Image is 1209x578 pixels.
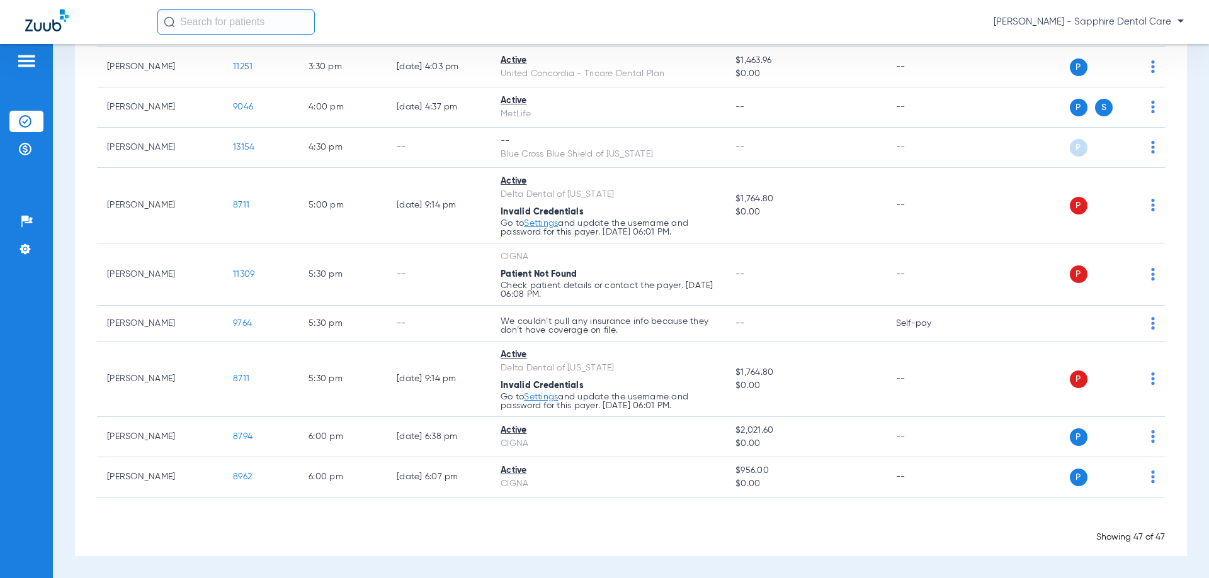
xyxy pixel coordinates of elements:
[233,319,252,328] span: 9764
[1070,99,1087,116] span: P
[501,135,715,148] div: --
[735,103,745,111] span: --
[501,67,715,81] div: United Concordia - Tricare Dental Plan
[501,477,715,491] div: CIGNA
[501,250,715,264] div: CIGNA
[97,87,223,128] td: [PERSON_NAME]
[735,464,875,477] span: $956.00
[886,128,971,168] td: --
[994,16,1184,28] span: [PERSON_NAME] - Sapphire Dental Care
[501,362,715,375] div: Delta Dental of [US_STATE]
[524,392,558,401] a: Settings
[387,47,491,87] td: [DATE] 4:03 PM
[16,53,37,69] img: hamburger-icon
[298,457,387,497] td: 6:00 PM
[1151,372,1155,385] img: group-dot-blue.svg
[97,47,223,87] td: [PERSON_NAME]
[97,342,223,417] td: [PERSON_NAME]
[97,168,223,243] td: [PERSON_NAME]
[298,243,387,306] td: 5:30 PM
[387,168,491,243] td: [DATE] 9:14 PM
[1070,428,1087,446] span: P
[735,319,745,328] span: --
[501,208,584,216] span: Invalid Credentials
[501,188,715,201] div: Delta Dental of [US_STATE]
[233,432,253,441] span: 8794
[735,424,875,437] span: $2,021.60
[501,317,715,335] p: We couldn’t pull any insurance info because they don’t have coverage on file.
[233,103,253,111] span: 9046
[233,62,253,71] span: 11251
[735,477,875,491] span: $0.00
[886,417,971,457] td: --
[1070,265,1087,283] span: P
[1151,199,1155,211] img: group-dot-blue.svg
[1096,533,1165,542] span: Showing 47 of 47
[387,417,491,457] td: [DATE] 6:38 PM
[735,366,875,379] span: $1,764.80
[1151,430,1155,443] img: group-dot-blue.svg
[886,87,971,128] td: --
[501,348,715,362] div: Active
[501,437,715,450] div: CIGNA
[735,206,875,219] span: $0.00
[387,306,491,342] td: --
[501,270,577,279] span: Patient Not Found
[886,47,971,87] td: --
[387,87,491,128] td: [DATE] 4:37 PM
[501,94,715,108] div: Active
[735,437,875,450] span: $0.00
[157,9,315,35] input: Search for patients
[886,342,971,417] td: --
[387,342,491,417] td: [DATE] 9:14 PM
[886,168,971,243] td: --
[501,424,715,437] div: Active
[501,54,715,67] div: Active
[735,192,875,206] span: $1,764.80
[1151,141,1155,153] img: group-dot-blue.svg
[501,175,715,188] div: Active
[298,47,387,87] td: 3:30 PM
[233,270,254,279] span: 11309
[164,16,175,28] img: Search Icon
[1151,317,1155,330] img: group-dot-blue.svg
[387,128,491,168] td: --
[1070,139,1087,157] span: P
[1095,99,1113,116] span: S
[298,342,387,417] td: 5:30 PM
[1146,518,1209,578] iframe: Chat Widget
[1070,197,1087,214] span: P
[298,417,387,457] td: 6:00 PM
[233,201,249,209] span: 8711
[886,306,971,342] td: Self-pay
[735,379,875,392] span: $0.00
[298,306,387,342] td: 5:30 PM
[886,457,971,497] td: --
[298,87,387,128] td: 4:00 PM
[1070,370,1087,388] span: P
[501,148,715,161] div: Blue Cross Blue Shield of [US_STATE]
[735,143,745,152] span: --
[387,243,491,306] td: --
[1151,101,1155,113] img: group-dot-blue.svg
[501,381,584,390] span: Invalid Credentials
[524,219,558,228] a: Settings
[735,54,875,67] span: $1,463.96
[25,9,69,31] img: Zuub Logo
[97,128,223,168] td: [PERSON_NAME]
[501,108,715,121] div: MetLife
[97,457,223,497] td: [PERSON_NAME]
[233,472,252,481] span: 8962
[735,67,875,81] span: $0.00
[97,243,223,306] td: [PERSON_NAME]
[1070,469,1087,486] span: P
[1151,470,1155,483] img: group-dot-blue.svg
[387,457,491,497] td: [DATE] 6:07 PM
[1070,58,1087,76] span: P
[97,417,223,457] td: [PERSON_NAME]
[97,306,223,342] td: [PERSON_NAME]
[1151,60,1155,73] img: group-dot-blue.svg
[886,243,971,306] td: --
[501,464,715,477] div: Active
